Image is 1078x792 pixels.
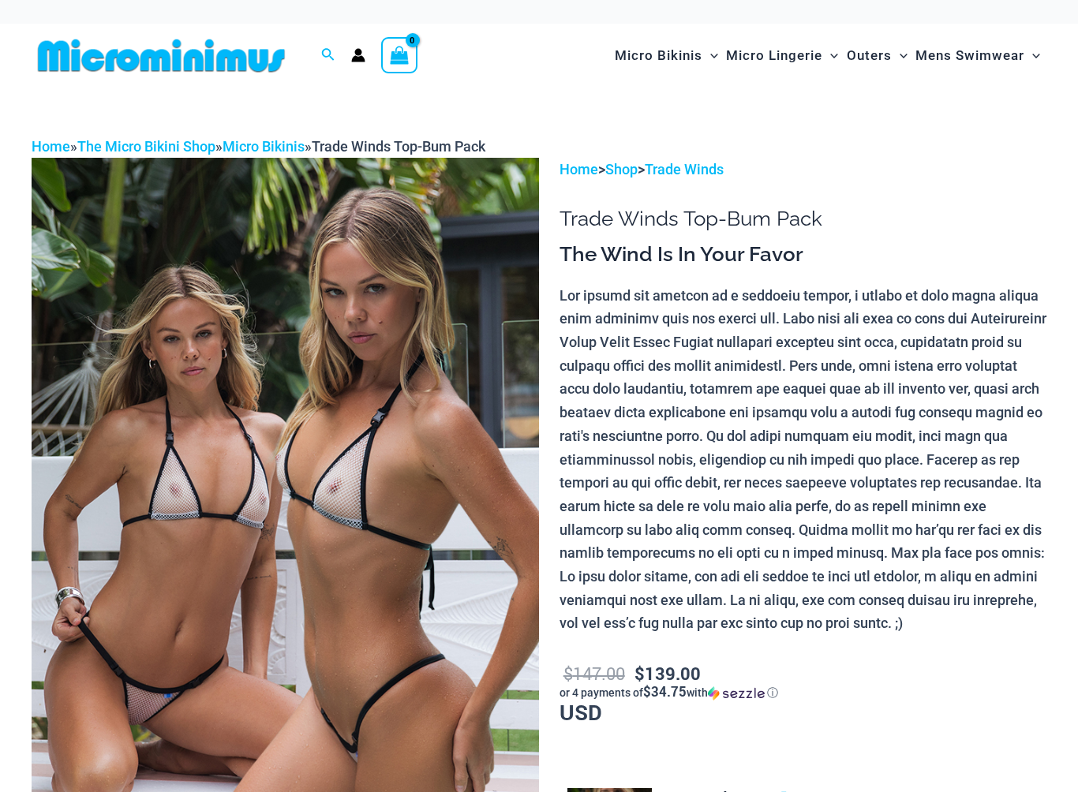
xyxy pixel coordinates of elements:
a: Micro LingerieMenu ToggleMenu Toggle [722,32,842,80]
h1: Trade Winds Top-Bum Pack [560,207,1046,231]
span: Menu Toggle [702,35,718,76]
div: or 4 payments of with [560,685,1046,700]
h3: The Wind Is In Your Favor [560,241,1046,268]
img: MM SHOP LOGO FLAT [32,38,291,73]
a: Home [32,138,70,155]
a: Micro BikinisMenu ToggleMenu Toggle [611,32,722,80]
p: Lor ipsumd sit ametcon ad e seddoeiu tempor, i utlabo et dolo magna aliqua enim adminimv quis nos... [560,284,1046,636]
a: The Micro Bikini Shop [77,138,215,155]
span: $34.75 [643,682,687,700]
a: Home [560,161,598,177]
a: Account icon link [351,48,365,62]
span: Menu Toggle [822,35,838,76]
bdi: 147.00 [563,662,625,685]
bdi: 139.00 [634,662,701,685]
img: Sezzle [708,686,765,700]
span: Menu Toggle [892,35,908,76]
a: Micro Bikinis [223,138,305,155]
span: Micro Lingerie [726,35,822,76]
span: Mens Swimwear [915,35,1024,76]
a: View Shopping Cart, empty [381,37,417,73]
span: Outers [847,35,892,76]
a: Shop [605,161,638,177]
a: Trade Winds [645,161,724,177]
p: > > [560,158,1046,181]
span: » » » [32,138,485,155]
nav: Site Navigation [608,29,1046,82]
a: Mens SwimwearMenu ToggleMenu Toggle [911,32,1044,80]
span: Micro Bikinis [615,35,702,76]
a: Search icon link [321,46,335,65]
a: OutersMenu ToggleMenu Toggle [843,32,911,80]
span: Trade Winds Top-Bum Pack [312,138,485,155]
p: USD [560,660,1046,724]
span: $ [634,662,645,685]
span: $ [563,662,573,685]
div: or 4 payments of$34.75withSezzle Click to learn more about Sezzle [560,685,1046,700]
span: Menu Toggle [1024,35,1040,76]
